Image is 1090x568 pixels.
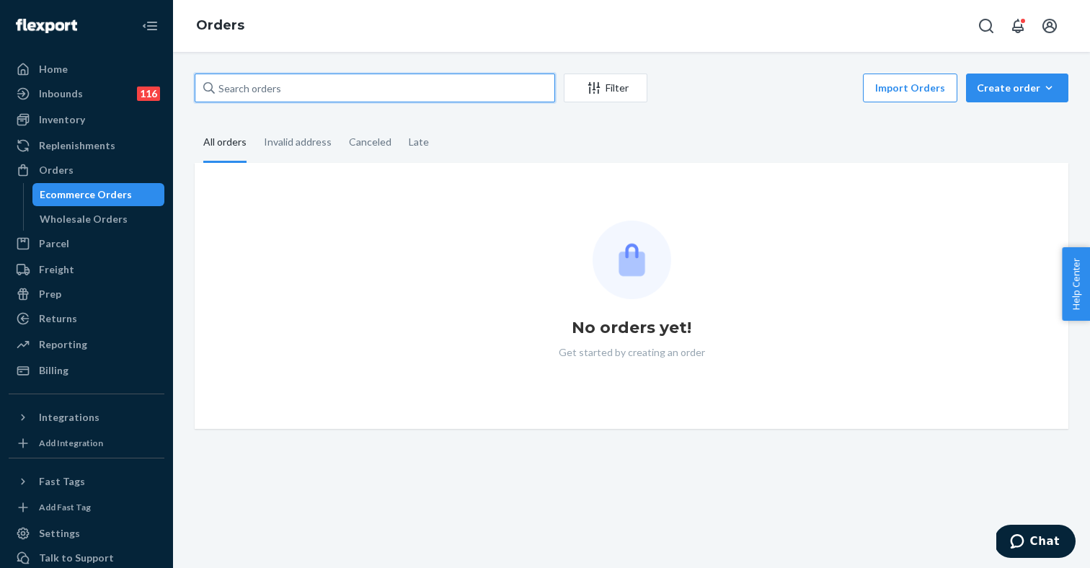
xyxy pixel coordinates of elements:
[863,74,957,102] button: Import Orders
[1003,12,1032,40] button: Open notifications
[9,359,164,382] a: Billing
[9,82,164,105] a: Inbounds116
[32,208,165,231] a: Wholesale Orders
[39,437,103,449] div: Add Integration
[196,17,244,33] a: Orders
[966,74,1068,102] button: Create order
[39,236,69,251] div: Parcel
[39,501,91,513] div: Add Fast Tag
[39,287,61,301] div: Prep
[39,410,99,425] div: Integrations
[9,134,164,157] a: Replenishments
[1035,12,1064,40] button: Open account menu
[137,86,160,101] div: 116
[9,108,164,131] a: Inventory
[39,262,74,277] div: Freight
[203,123,247,163] div: All orders
[195,74,555,102] input: Search orders
[32,183,165,206] a: Ecommerce Orders
[593,221,671,299] img: Empty list
[1062,247,1090,321] button: Help Center
[9,159,164,182] a: Orders
[972,12,1001,40] button: Open Search Box
[9,406,164,429] button: Integrations
[977,81,1058,95] div: Create order
[39,474,85,489] div: Fast Tags
[559,345,705,360] p: Get started by creating an order
[39,62,68,76] div: Home
[39,112,85,127] div: Inventory
[564,81,647,95] div: Filter
[39,86,83,101] div: Inbounds
[9,499,164,516] a: Add Fast Tag
[40,212,128,226] div: Wholesale Orders
[39,551,114,565] div: Talk to Support
[16,19,77,33] img: Flexport logo
[9,470,164,493] button: Fast Tags
[9,283,164,306] a: Prep
[9,258,164,281] a: Freight
[9,307,164,330] a: Returns
[564,74,647,102] button: Filter
[996,525,1076,561] iframe: Opens a widget where you can chat to one of our agents
[39,163,74,177] div: Orders
[9,58,164,81] a: Home
[9,435,164,452] a: Add Integration
[39,311,77,326] div: Returns
[136,12,164,40] button: Close Navigation
[9,333,164,356] a: Reporting
[185,5,256,47] ol: breadcrumbs
[9,522,164,545] a: Settings
[409,123,429,161] div: Late
[264,123,332,161] div: Invalid address
[39,337,87,352] div: Reporting
[349,123,391,161] div: Canceled
[9,232,164,255] a: Parcel
[39,138,115,153] div: Replenishments
[39,363,68,378] div: Billing
[40,187,132,202] div: Ecommerce Orders
[39,526,80,541] div: Settings
[572,316,691,340] h1: No orders yet!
